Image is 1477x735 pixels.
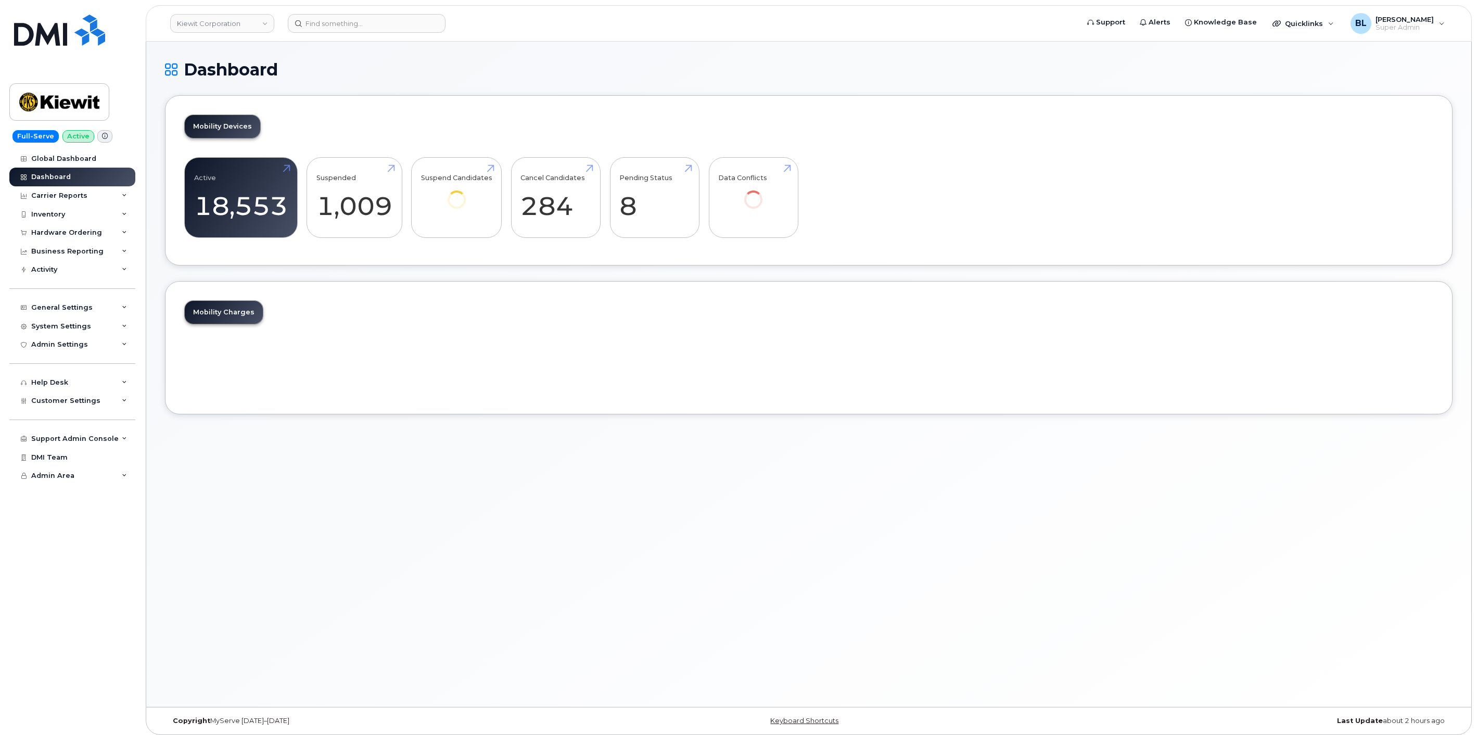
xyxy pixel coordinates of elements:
a: Active 18,553 [194,163,288,232]
a: Suspended 1,009 [316,163,392,232]
a: Mobility Charges [185,301,263,324]
a: Keyboard Shortcuts [770,717,838,725]
h1: Dashboard [165,60,1453,79]
div: about 2 hours ago [1023,717,1453,725]
a: Pending Status 8 [619,163,690,232]
strong: Copyright [173,717,210,725]
a: Cancel Candidates 284 [520,163,591,232]
a: Mobility Devices [185,115,260,138]
strong: Last Update [1337,717,1383,725]
a: Data Conflicts [718,163,788,223]
div: MyServe [DATE]–[DATE] [165,717,594,725]
a: Suspend Candidates [421,163,492,223]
